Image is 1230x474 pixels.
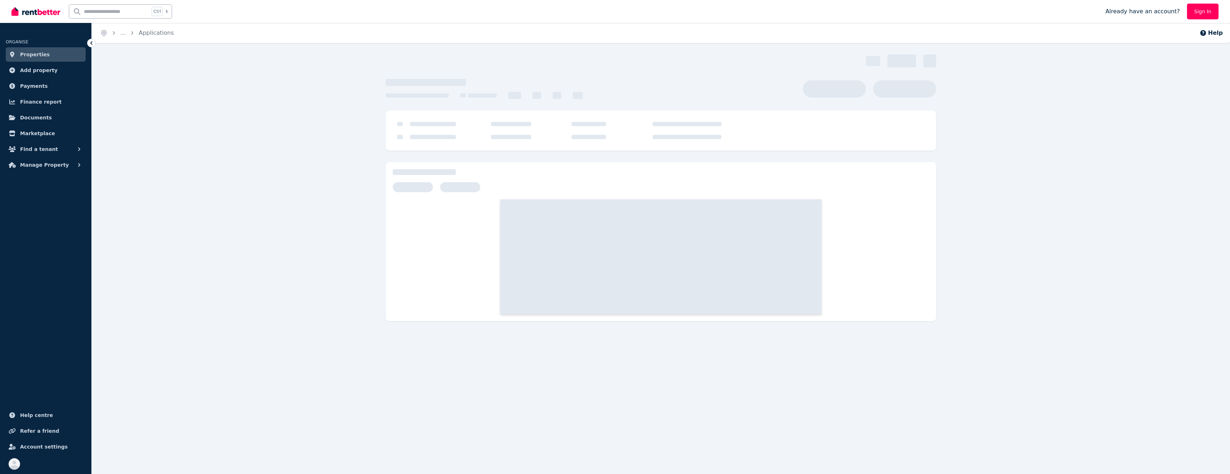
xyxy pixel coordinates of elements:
img: RentBetter [11,6,60,17]
a: Account settings [6,440,86,454]
span: Marketplace [20,129,55,138]
span: ORGANISE [6,39,28,44]
span: Add property [20,66,58,75]
button: Help [1200,29,1223,37]
span: Refer a friend [20,427,59,435]
span: ... [120,29,126,36]
a: Add property [6,63,86,77]
a: Marketplace [6,126,86,141]
span: Help centre [20,411,53,420]
a: Documents [6,110,86,125]
span: Finance report [20,98,62,106]
span: k [166,9,168,14]
a: Refer a friend [6,424,86,438]
nav: Breadcrumb [92,23,182,43]
a: Help centre [6,408,86,422]
span: Payments [20,82,48,90]
a: Sign In [1187,4,1219,19]
a: Properties [6,47,86,62]
a: Payments [6,79,86,93]
span: Manage Property [20,161,69,169]
button: Manage Property [6,158,86,172]
span: Documents [20,113,52,122]
span: Already have an account? [1105,7,1180,16]
a: Finance report [6,95,86,109]
button: Find a tenant [6,142,86,156]
a: Applications [139,29,174,36]
span: Find a tenant [20,145,58,153]
span: Account settings [20,442,68,451]
span: Properties [20,50,50,59]
span: Ctrl [152,7,163,16]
